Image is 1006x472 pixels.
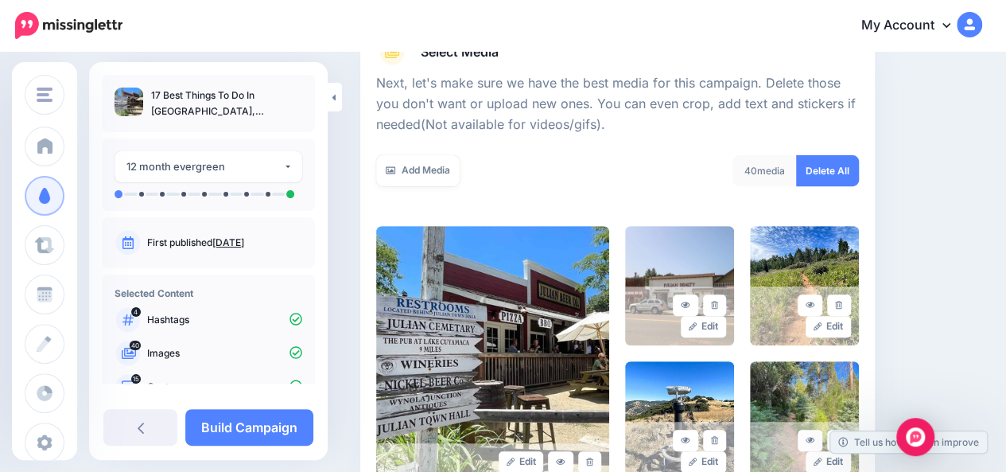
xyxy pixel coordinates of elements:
p: Images [147,346,302,361]
button: 12 month evergreen [115,151,302,182]
p: First published [147,236,302,250]
a: My Account [845,6,982,45]
a: Tell us how we can improve [830,431,987,453]
div: Open Intercom Messenger [896,418,934,456]
a: Edit [681,316,726,337]
p: Quotes [147,380,302,394]
span: 40 [130,341,141,350]
a: [DATE] [212,236,244,248]
img: 6a6b4709ffd9feed1ab3c0254e258902_large.jpg [750,226,859,345]
div: media [732,155,797,186]
span: 4 [131,307,141,317]
a: Edit [806,316,851,337]
a: Select Media [376,40,859,65]
img: a9419a5baa5c918dd872c1a38b7af71c_large.jpg [625,226,734,345]
span: 40 [744,165,757,177]
img: 0a4b1702b8a5c2678a2f95a09898051a_thumb.jpg [115,88,143,116]
p: Hashtags [147,313,302,327]
a: Delete All [796,155,859,186]
img: Missinglettr [15,12,122,39]
img: menu.png [37,88,52,102]
div: 12 month evergreen [126,158,283,176]
a: Add Media [376,155,460,186]
span: Select Media [421,41,499,63]
p: Next, let's make sure we have the best media for this campaign. Delete those you don't want or up... [376,73,859,135]
span: 15 [131,374,141,384]
p: 17 Best Things To Do In [GEOGRAPHIC_DATA], [GEOGRAPHIC_DATA] Beyond Apple Picking [151,88,302,119]
h4: Selected Content [115,287,302,299]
